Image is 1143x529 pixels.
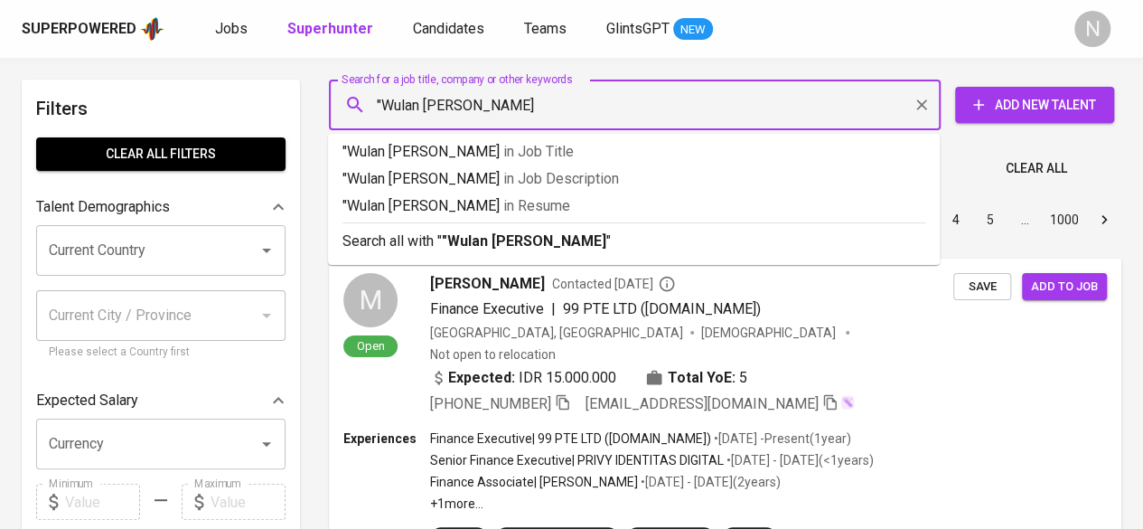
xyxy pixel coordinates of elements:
[998,152,1074,185] button: Clear All
[342,195,925,217] p: "Wulan [PERSON_NAME]
[606,18,713,41] a: GlintsGPT NEW
[953,273,1011,301] button: Save
[343,430,430,448] p: Experiences
[140,15,164,43] img: app logo
[524,18,570,41] a: Teams
[586,395,819,412] span: [EMAIL_ADDRESS][DOMAIN_NAME]
[503,197,570,214] span: in Resume
[413,18,488,41] a: Candidates
[430,367,616,389] div: IDR 15.000.000
[342,168,925,190] p: "Wulan [PERSON_NAME]
[711,430,851,448] p: • [DATE] - Present ( 1 year )
[955,87,1114,123] button: Add New Talent
[840,395,855,410] img: magic_wand.svg
[638,473,781,491] p: • [DATE] - [DATE] ( 2 years )
[287,20,373,37] b: Superhunter
[430,430,711,448] p: Finance Executive | 99 PTE LTD ([DOMAIN_NAME])
[215,18,251,41] a: Jobs
[563,300,761,317] span: 99 PTE LTD ([DOMAIN_NAME])
[287,18,377,41] a: Superhunter
[430,324,683,342] div: [GEOGRAPHIC_DATA], [GEOGRAPHIC_DATA]
[551,298,556,320] span: |
[668,367,735,389] b: Total YoE:
[503,143,574,160] span: in Job Title
[254,431,279,457] button: Open
[430,451,724,469] p: Senior Finance Executive | PRIVY IDENTITAS DIGITAL
[724,451,874,469] p: • [DATE] - [DATE] ( <1 years )
[343,273,398,327] div: M
[430,473,638,491] p: Finance Associate | [PERSON_NAME]
[1022,273,1107,301] button: Add to job
[22,19,136,40] div: Superpowered
[49,344,273,362] p: Please select a Country first
[36,94,286,123] h6: Filters
[1031,277,1098,298] span: Add to job
[254,238,279,263] button: Open
[430,495,874,513] p: +1 more ...
[36,196,170,218] p: Talent Demographics
[606,20,670,37] span: GlintsGPT
[701,324,839,342] span: [DEMOGRAPHIC_DATA]
[448,367,515,389] b: Expected:
[962,277,1002,298] span: Save
[673,21,713,39] span: NEW
[430,345,556,364] p: Not open to relocation
[211,484,286,520] input: Value
[65,484,140,520] input: Value
[51,143,271,165] span: Clear All filters
[442,232,606,250] b: "Wulan [PERSON_NAME]
[342,231,925,252] p: Search all with " "
[970,94,1100,117] span: Add New Talent
[22,15,164,43] a: Superpoweredapp logo
[215,20,248,37] span: Jobs
[36,390,138,411] p: Expected Salary
[1010,211,1039,229] div: …
[36,137,286,171] button: Clear All filters
[1090,205,1119,234] button: Go to next page
[909,92,934,118] button: Clear
[1045,205,1084,234] button: Go to page 1000
[36,189,286,225] div: Talent Demographics
[1006,157,1067,180] span: Clear All
[430,395,551,412] span: [PHONE_NUMBER]
[976,205,1005,234] button: Go to page 5
[430,300,544,317] span: Finance Executive
[524,20,567,37] span: Teams
[36,383,286,419] div: Expected Salary
[658,275,676,293] svg: By Batam recruiter
[413,20,484,37] span: Candidates
[801,205,1121,234] nav: pagination navigation
[342,141,925,163] p: "Wulan [PERSON_NAME]
[942,205,970,234] button: Go to page 4
[739,367,747,389] span: 5
[350,338,392,354] span: Open
[503,170,619,187] span: in Job Description
[1074,11,1110,47] div: N
[552,275,676,293] span: Contacted [DATE]
[430,273,545,295] span: [PERSON_NAME]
